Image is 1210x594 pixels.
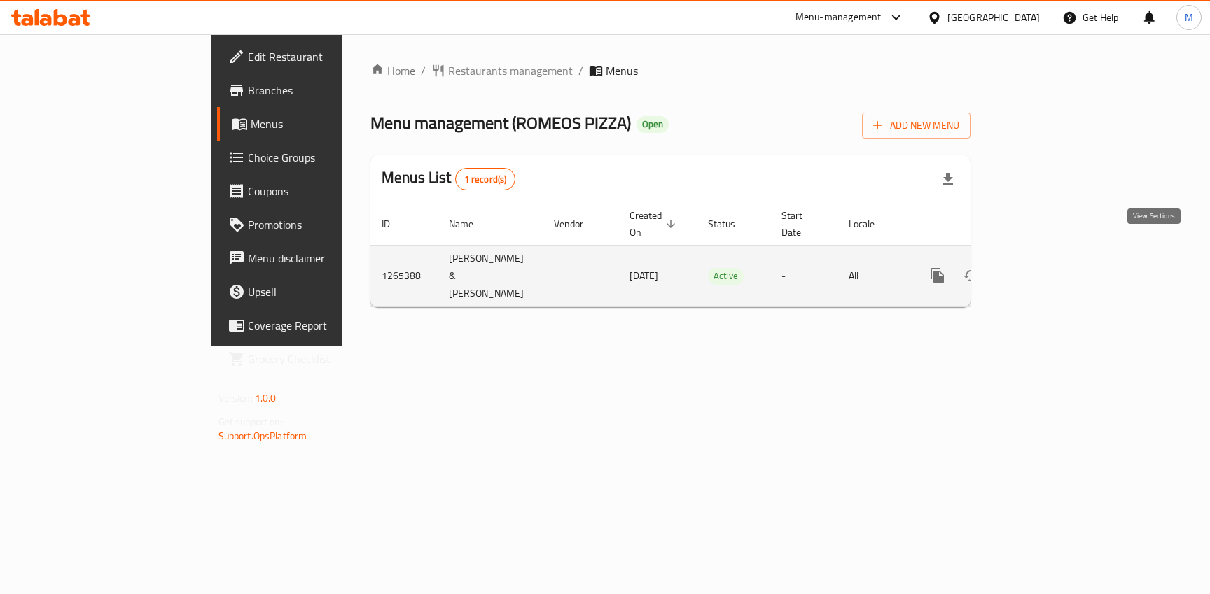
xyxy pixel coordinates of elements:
[218,427,307,445] a: Support.OpsPlatform
[370,107,631,139] span: Menu management ( ROMEOS PIZZA )
[1185,10,1193,25] span: M
[849,215,893,232] span: Locale
[248,216,403,233] span: Promotions
[921,259,954,292] button: more
[217,174,414,208] a: Coupons
[251,115,403,132] span: Menus
[910,203,1066,246] th: Actions
[217,309,414,342] a: Coverage Report
[248,351,403,367] span: Grocery Checklist
[449,215,492,232] span: Name
[431,62,573,79] a: Restaurants management
[248,48,403,65] span: Edit Restaurant
[630,207,680,241] span: Created On
[954,259,988,292] button: Change Status
[217,107,414,141] a: Menus
[554,215,601,232] span: Vendor
[931,162,965,196] div: Export file
[708,268,744,284] span: Active
[217,141,414,174] a: Choice Groups
[370,203,1066,307] table: enhanced table
[448,62,573,79] span: Restaurants management
[217,208,414,241] a: Promotions
[218,389,253,407] span: Version:
[382,215,408,232] span: ID
[637,118,669,130] span: Open
[248,183,403,199] span: Coupons
[248,250,403,267] span: Menu disclaimer
[217,40,414,73] a: Edit Restaurant
[630,267,658,285] span: [DATE]
[708,215,753,232] span: Status
[781,207,821,241] span: Start Date
[248,283,403,300] span: Upsell
[248,82,403,99] span: Branches
[255,389,277,407] span: 1.0.0
[370,62,971,79] nav: breadcrumb
[873,117,959,134] span: Add New Menu
[947,10,1040,25] div: [GEOGRAPHIC_DATA]
[770,245,837,306] td: -
[795,9,882,26] div: Menu-management
[708,268,744,285] div: Active
[438,245,543,306] td: [PERSON_NAME] & [PERSON_NAME]
[217,342,414,376] a: Grocery Checklist
[578,62,583,79] li: /
[248,317,403,334] span: Coverage Report
[456,173,515,186] span: 1 record(s)
[248,149,403,166] span: Choice Groups
[218,413,283,431] span: Get support on:
[382,167,515,190] h2: Menus List
[421,62,426,79] li: /
[637,116,669,133] div: Open
[455,168,516,190] div: Total records count
[606,62,638,79] span: Menus
[862,113,971,139] button: Add New Menu
[217,241,414,275] a: Menu disclaimer
[217,275,414,309] a: Upsell
[217,73,414,107] a: Branches
[837,245,910,306] td: All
